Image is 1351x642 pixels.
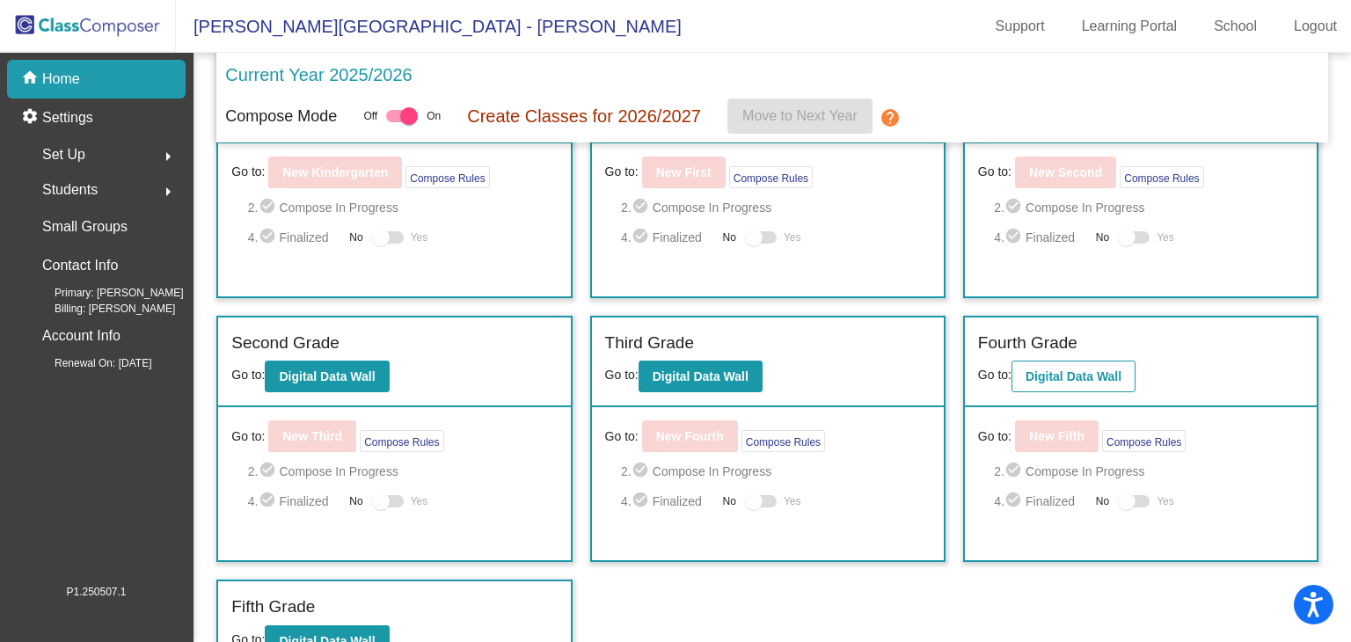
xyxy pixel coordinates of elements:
[259,197,280,218] mat-icon: check_circle
[1004,197,1026,218] mat-icon: check_circle
[621,461,931,482] span: 2. Compose In Progress
[259,461,280,482] mat-icon: check_circle
[1015,157,1116,188] button: New Second
[225,62,412,88] p: Current Year 2025/2026
[42,178,98,202] span: Students
[405,166,489,188] button: Compose Rules
[26,355,151,371] span: Renewal On: [DATE]
[642,420,738,452] button: New Fourth
[157,181,179,202] mat-icon: arrow_right
[1004,461,1026,482] mat-icon: check_circle
[349,493,362,509] span: No
[42,324,120,348] p: Account Info
[723,493,736,509] span: No
[1096,230,1109,245] span: No
[268,420,356,452] button: New Third
[26,285,184,301] span: Primary: [PERSON_NAME]
[1157,491,1174,512] span: Yes
[265,361,389,392] button: Digital Data Wall
[1200,12,1271,40] a: School
[994,461,1304,482] span: 2. Compose In Progress
[157,146,179,167] mat-icon: arrow_right
[248,197,558,218] span: 2. Compose In Progress
[360,430,443,452] button: Compose Rules
[1026,369,1121,383] b: Digital Data Wall
[1157,227,1174,248] span: Yes
[605,331,694,356] label: Third Grade
[42,253,118,278] p: Contact Info
[784,227,801,248] span: Yes
[427,108,441,124] span: On
[1004,227,1026,248] mat-icon: check_circle
[1015,420,1099,452] button: New Fifth
[994,197,1304,218] span: 2. Compose In Progress
[994,227,1087,248] span: 4. Finalized
[880,107,901,128] mat-icon: help
[784,491,801,512] span: Yes
[632,197,653,218] mat-icon: check_circle
[742,108,858,123] span: Move to Next Year
[1096,493,1109,509] span: No
[1280,12,1351,40] a: Logout
[632,491,653,512] mat-icon: check_circle
[656,165,712,179] b: New First
[632,227,653,248] mat-icon: check_circle
[42,215,128,239] p: Small Groups
[639,361,763,392] button: Digital Data Wall
[605,163,639,181] span: Go to:
[248,227,341,248] span: 4. Finalized
[653,369,749,383] b: Digital Data Wall
[982,12,1059,40] a: Support
[231,163,265,181] span: Go to:
[231,427,265,446] span: Go to:
[42,142,85,167] span: Set Up
[42,107,93,128] p: Settings
[248,461,558,482] span: 2. Compose In Progress
[259,491,280,512] mat-icon: check_circle
[231,331,340,356] label: Second Grade
[231,368,265,382] span: Go to:
[467,103,701,129] p: Create Classes for 2026/2027
[642,157,726,188] button: New First
[1004,491,1026,512] mat-icon: check_circle
[411,227,428,248] span: Yes
[723,230,736,245] span: No
[225,105,337,128] p: Compose Mode
[21,107,42,128] mat-icon: settings
[26,301,175,317] span: Billing: [PERSON_NAME]
[1068,12,1192,40] a: Learning Portal
[1011,361,1136,392] button: Digital Data Wall
[621,197,931,218] span: 2. Compose In Progress
[605,427,639,446] span: Go to:
[21,69,42,90] mat-icon: home
[1102,430,1186,452] button: Compose Rules
[978,427,1011,446] span: Go to:
[282,165,388,179] b: New Kindergarten
[621,227,714,248] span: 4. Finalized
[605,368,639,382] span: Go to:
[248,491,341,512] span: 4. Finalized
[282,429,342,443] b: New Third
[729,166,813,188] button: Compose Rules
[1120,166,1203,188] button: Compose Rules
[268,157,402,188] button: New Kindergarten
[411,491,428,512] span: Yes
[632,461,653,482] mat-icon: check_circle
[42,69,80,90] p: Home
[259,227,280,248] mat-icon: check_circle
[978,368,1011,382] span: Go to:
[978,331,1077,356] label: Fourth Grade
[279,369,375,383] b: Digital Data Wall
[363,108,377,124] span: Off
[176,12,682,40] span: [PERSON_NAME][GEOGRAPHIC_DATA] - [PERSON_NAME]
[994,491,1087,512] span: 4. Finalized
[349,230,362,245] span: No
[978,163,1011,181] span: Go to:
[621,491,714,512] span: 4. Finalized
[741,430,825,452] button: Compose Rules
[656,429,724,443] b: New Fourth
[1029,165,1102,179] b: New Second
[231,595,315,620] label: Fifth Grade
[727,98,873,134] button: Move to Next Year
[1029,429,1084,443] b: New Fifth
